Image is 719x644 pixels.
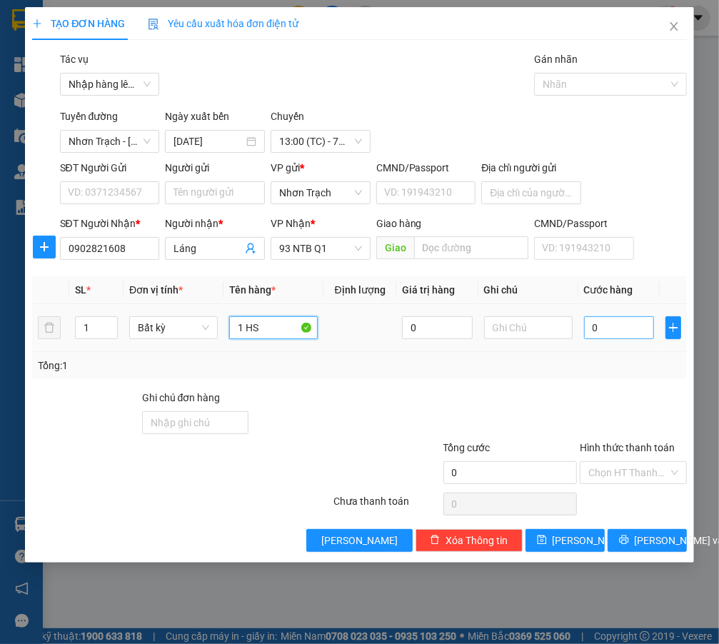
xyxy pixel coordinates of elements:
span: plus [34,241,55,253]
span: [PERSON_NAME] [553,533,629,548]
button: plus [665,316,681,339]
span: [PERSON_NAME] [321,533,398,548]
div: VP gửi [271,160,371,176]
span: Bất kỳ [138,317,209,338]
span: Nhập hàng lên xe [69,74,151,95]
input: Ghi Chú [484,316,573,339]
button: [PERSON_NAME] [306,529,413,552]
div: Ngày xuất bến [165,109,265,130]
span: Tên hàng [229,284,276,296]
span: user-add [245,243,256,254]
button: plus [33,236,56,258]
span: 93 NTB Q1 [279,238,362,259]
div: Chuyến [271,109,371,130]
span: printer [619,535,629,546]
input: 12/10/2025 [174,134,243,149]
button: deleteXóa Thông tin [416,529,522,552]
label: Tác vụ [60,54,89,65]
div: SĐT Người Gửi [60,160,160,176]
div: Tuyến đường [60,109,160,130]
span: 13:00 (TC) - 72B-034.37 [279,131,362,152]
span: Giá trị hàng [402,284,455,296]
span: plus [32,19,42,29]
span: Cước hàng [584,284,633,296]
button: printer[PERSON_NAME] và In [608,529,687,552]
div: Người nhận [165,216,265,231]
input: Dọc đường [414,236,529,259]
input: Địa chỉ của người gửi [481,181,581,204]
label: Gán nhãn [534,54,578,65]
div: SĐT Người Nhận [60,216,160,231]
input: 0 [402,316,473,339]
img: icon [148,19,159,30]
span: VP Nhận [271,218,311,229]
div: Địa chỉ người gửi [481,160,581,176]
span: TẠO ĐƠN HÀNG [32,18,125,29]
span: Nhơn Trạch - Sài Gòn (Hàng hóa) [69,131,151,152]
input: Ghi chú đơn hàng [142,411,248,434]
button: Close [654,7,694,47]
div: Tổng: 1 [38,358,279,373]
span: Định lượng [335,284,386,296]
span: Yêu cầu xuất hóa đơn điện tử [148,18,298,29]
th: Ghi chú [478,276,578,304]
span: delete [430,535,440,546]
label: Hình thức thanh toán [580,442,675,453]
span: save [537,535,547,546]
input: VD: Bàn, Ghế [229,316,318,339]
span: Giao hàng [376,218,422,229]
span: close [668,21,680,32]
span: Tổng cước [443,442,491,453]
span: Xóa Thông tin [446,533,508,548]
div: Chưa thanh toán [332,493,441,518]
span: Đơn vị tính [129,284,183,296]
span: Giao [376,236,414,259]
button: delete [38,316,61,339]
div: CMND/Passport [534,216,634,231]
span: SL [75,284,86,296]
div: Người gửi [165,160,265,176]
span: plus [666,322,680,333]
div: CMND/Passport [376,160,476,176]
span: Nhơn Trạch [279,182,362,203]
label: Ghi chú đơn hàng [142,392,221,403]
button: save[PERSON_NAME] [526,529,605,552]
